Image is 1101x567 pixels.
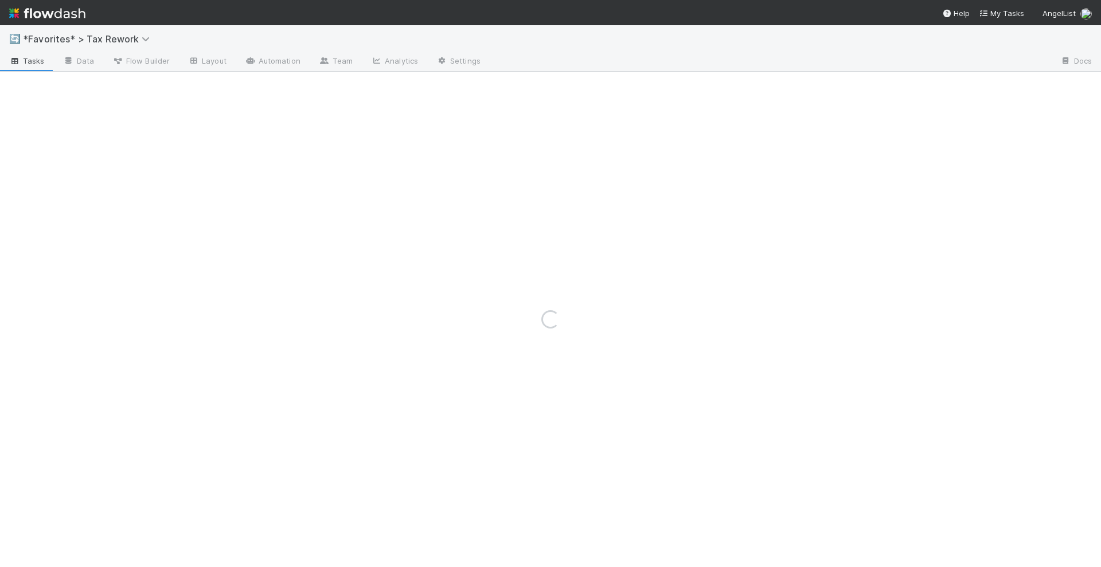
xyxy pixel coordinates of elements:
span: 🔄 [9,34,21,44]
div: Help [942,7,970,19]
img: logo-inverted-e16ddd16eac7371096b0.svg [9,3,85,23]
a: Flow Builder [103,53,179,71]
a: Layout [179,53,236,71]
span: Flow Builder [112,55,170,67]
span: *Favorites* > Tax Rework [23,33,155,45]
a: Team [310,53,362,71]
span: Tasks [9,55,45,67]
img: avatar_04ed6c9e-3b93-401c-8c3a-8fad1b1fc72c.png [1080,8,1092,19]
span: My Tasks [979,9,1024,18]
span: AngelList [1043,9,1076,18]
a: Automation [236,53,310,71]
a: Docs [1051,53,1101,71]
a: My Tasks [979,7,1024,19]
a: Settings [427,53,490,71]
a: Data [54,53,103,71]
a: Analytics [362,53,427,71]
